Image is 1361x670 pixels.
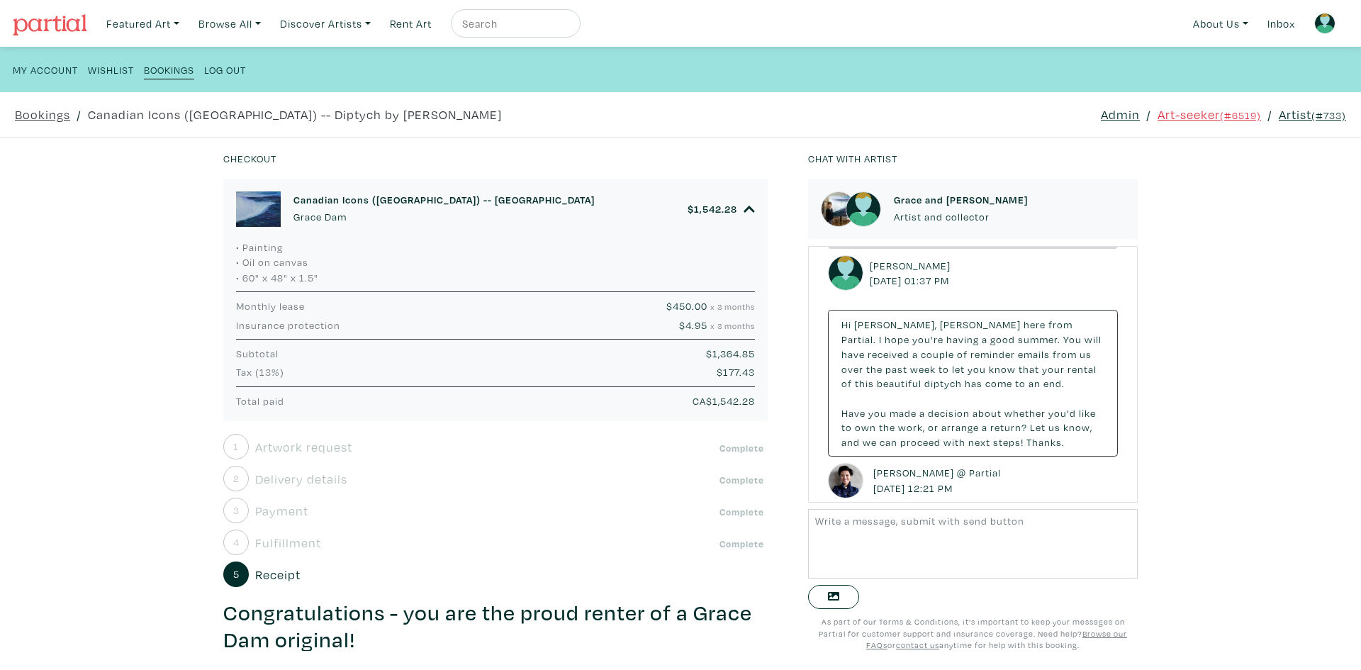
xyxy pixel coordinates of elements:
[15,105,70,124] a: Bookings
[715,441,768,455] span: Complete
[715,473,768,487] span: Complete
[898,420,925,434] span: work,
[965,376,982,390] span: has
[693,394,755,408] span: CA$
[912,347,918,361] span: a
[715,505,768,519] span: Complete
[383,9,438,38] a: Rent Art
[255,501,308,520] span: Payment
[855,420,876,434] span: own
[946,333,979,346] span: having
[88,63,134,77] small: Wishlist
[854,318,937,331] span: [PERSON_NAME],
[957,347,968,361] span: of
[982,333,987,346] span: a
[900,435,941,449] span: proceed
[821,191,856,227] img: phpThumb.php
[808,152,897,165] small: Chat with artist
[204,63,246,77] small: Log Out
[710,320,755,331] small: x 3 months
[890,406,917,420] span: made
[880,435,897,449] span: can
[236,347,279,360] span: Subtotal
[846,191,881,227] img: avatar.png
[985,376,1012,390] span: come
[912,333,943,346] span: you're
[952,362,965,376] span: let
[1042,362,1065,376] span: your
[1048,420,1060,434] span: us
[236,365,284,379] span: Tax (13%)
[1079,406,1096,420] span: like
[694,202,737,216] span: 1,542.28
[943,435,965,449] span: with
[990,333,1015,346] span: good
[1029,376,1041,390] span: an
[1101,105,1140,124] a: Admin
[879,333,882,346] span: I
[144,60,194,79] a: Bookings
[855,376,874,390] span: this
[924,376,962,390] span: diptych
[236,394,284,408] span: Total paid
[1220,108,1261,122] small: (#6519)
[968,435,990,449] span: next
[1048,318,1072,331] span: from
[706,347,755,360] span: $
[1024,318,1046,331] span: here
[990,420,1027,434] span: return?
[144,63,194,77] small: Bookings
[710,301,755,312] small: x 3 months
[870,465,1001,496] small: [PERSON_NAME] @ Partial [DATE] 12:21 PM
[1063,333,1082,346] span: You
[841,347,865,361] span: have
[970,347,1015,361] span: reminder
[236,191,281,227] img: phpThumb.php
[940,318,1021,331] span: [PERSON_NAME]
[894,194,1028,206] h6: Grace and [PERSON_NAME]
[989,362,1016,376] span: know
[88,60,134,79] a: Wishlist
[939,362,949,376] span: to
[1146,105,1151,124] span: /
[921,347,954,361] span: couple
[100,9,186,38] a: Featured Art
[896,640,939,650] a: contact us
[1068,362,1097,376] span: rental
[1314,13,1335,34] img: avatar.png
[866,362,883,376] span: the
[973,406,1002,420] span: about
[870,258,954,289] small: [PERSON_NAME] [DATE] 01:37 PM
[88,105,502,124] a: Canadian Icons ([GEOGRAPHIC_DATA]) -- Diptych by [PERSON_NAME]
[712,394,755,408] span: 1,542.28
[841,420,852,434] span: to
[910,362,936,376] span: week
[1080,347,1092,361] span: us
[1026,435,1065,449] span: Thanks.
[723,365,755,379] span: 177.43
[841,318,851,331] span: Hi
[1085,333,1102,346] span: will
[968,362,986,376] span: you
[236,270,755,286] li: • 60" x 48" x 1.5"
[1018,333,1060,346] span: summer.
[223,600,768,654] h3: Congratulations - you are the proud renter of a Grace Dam original!
[192,9,267,38] a: Browse All
[293,194,595,224] a: Canadian Icons ([GEOGRAPHIC_DATA]) -- [GEOGRAPHIC_DATA] Grace Dam
[1053,347,1077,361] span: from
[841,376,852,390] span: of
[1004,406,1046,420] span: whether
[819,616,1127,650] small: As part of our Terms & Conditions, it's important to keep your messages on Partial for customer s...
[688,203,755,216] a: $1,542.28
[841,435,860,449] span: and
[712,347,755,360] span: 1,364.85
[894,209,1028,225] p: Artist and collector
[666,299,707,313] span: $450.00
[233,537,240,547] small: 4
[1019,362,1039,376] span: that
[1311,108,1346,122] small: (#733)
[236,318,340,332] span: Insurance protection
[868,406,887,420] span: you
[13,63,78,77] small: My Account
